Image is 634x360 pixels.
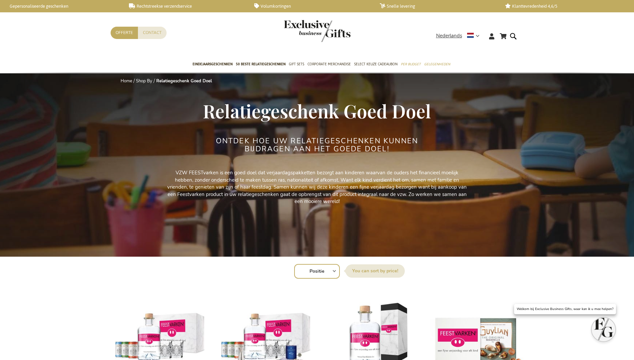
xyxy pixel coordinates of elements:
[203,98,431,123] span: Relatiegeschenk Goed Doel
[354,61,397,68] span: Select Keuze Cadeaubon
[284,20,317,42] a: store logo
[111,27,138,39] a: Offerte
[156,78,212,84] strong: Relatiegeschenk Goed Doel
[308,56,351,73] a: Corporate Merchandise
[192,137,442,153] h2: Ontdek hoe uw relatiegeschenken kunnen bijdragen aan het goede doel!
[193,61,233,68] span: Eindejaarsgeschenken
[236,56,286,73] a: 50 beste relatiegeschenken
[354,56,397,73] a: Select Keuze Cadeaubon
[167,169,467,205] p: VZW FEESTvarken is een goed doel dat verjaardagspakketten bezorgt aan kinderen waarvan de ouders ...
[193,56,233,73] a: Eindejaarsgeschenken
[121,78,132,84] a: Home
[308,61,351,68] span: Corporate Merchandise
[505,3,620,9] a: Klanttevredenheid 4,6/5
[254,3,369,9] a: Volumkortingen
[136,78,152,84] a: Shop By
[289,56,304,73] a: Gift Sets
[3,3,118,9] a: Gepersonaliseerde geschenken
[289,61,304,68] span: Gift Sets
[424,61,450,68] span: Gelegenheden
[401,61,421,68] span: Per Budget
[129,3,244,9] a: Rechtstreekse verzendservice
[436,32,462,40] span: Nederlands
[401,56,421,73] a: Per Budget
[236,61,286,68] span: 50 beste relatiegeschenken
[345,264,405,278] label: Sorteer op
[424,56,450,73] a: Gelegenheden
[284,20,350,42] img: Exclusive Business gifts logo
[138,27,167,39] a: Contact
[380,3,495,9] a: Snelle levering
